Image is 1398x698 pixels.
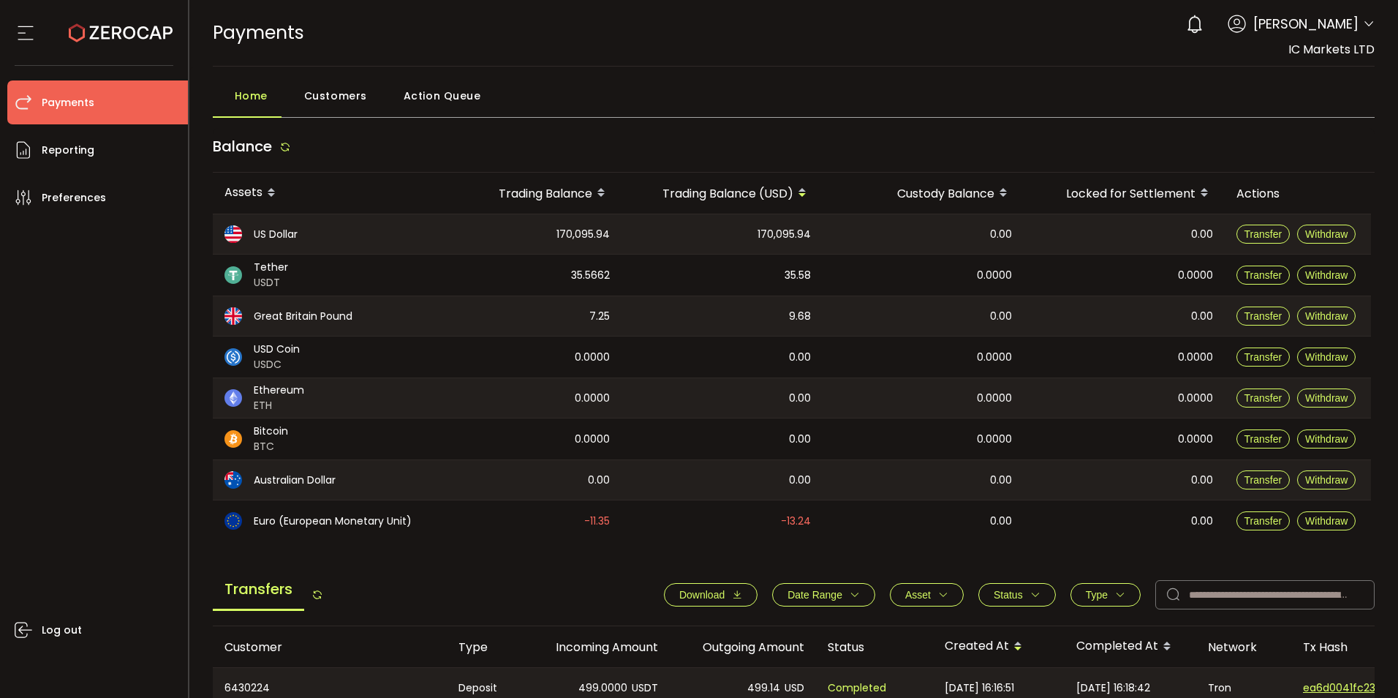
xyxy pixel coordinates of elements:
[890,583,964,607] button: Asset
[1076,680,1150,697] span: [DATE] 16:18:42
[254,309,352,324] span: Great Britain Pound
[254,514,412,529] span: Euro (European Monetary Unit)
[1191,308,1213,325] span: 0.00
[977,267,1012,284] span: 0.0000
[1236,470,1291,489] button: Transfer
[224,512,242,530] img: eur_portfolio.svg
[1297,348,1356,367] button: Withdraw
[254,383,304,398] span: Ethereum
[1191,472,1213,489] span: 0.00
[42,140,94,161] span: Reporting
[1253,14,1359,34] span: [PERSON_NAME]
[235,81,268,110] span: Home
[772,583,875,607] button: Date Range
[575,349,610,366] span: 0.0000
[1325,628,1398,698] iframe: Chat Widget
[1196,639,1291,656] div: Network
[670,639,816,656] div: Outgoing Amount
[789,308,811,325] span: 9.68
[1191,513,1213,530] span: 0.00
[1236,225,1291,244] button: Transfer
[1305,351,1348,363] span: Withdraw
[1305,474,1348,486] span: Withdraw
[1305,228,1348,240] span: Withdraw
[785,680,804,697] span: USD
[1244,515,1282,527] span: Transfer
[254,357,300,372] span: USDC
[1236,348,1291,367] button: Transfer
[1178,349,1213,366] span: 0.0000
[213,639,447,656] div: Customer
[1297,429,1356,449] button: Withdraw
[254,424,288,439] span: Bitcoin
[1178,431,1213,448] span: 0.0000
[789,472,811,489] span: 0.00
[977,390,1012,407] span: 0.0000
[1225,185,1371,202] div: Actions
[224,389,242,407] img: eth_portfolio.svg
[679,589,725,601] span: Download
[905,589,931,601] span: Asset
[224,471,242,489] img: aud_portfolio.svg
[1297,307,1356,326] button: Withdraw
[1288,41,1375,58] span: IC Markets LTD
[224,266,242,284] img: usdt_portfolio.svg
[213,136,272,157] span: Balance
[254,473,336,488] span: Australian Dollar
[1297,225,1356,244] button: Withdraw
[1244,433,1282,445] span: Transfer
[1297,470,1356,489] button: Withdraw
[575,390,610,407] span: 0.0000
[254,439,288,454] span: BTC
[785,267,811,284] span: 35.58
[213,181,439,206] div: Assets
[977,431,1012,448] span: 0.0000
[757,226,811,243] span: 170,095.94
[1244,351,1282,363] span: Transfer
[524,639,670,656] div: Incoming Amount
[1297,389,1356,408] button: Withdraw
[828,680,886,697] span: Completed
[254,342,300,357] span: USD Coin
[42,620,82,641] span: Log out
[1297,511,1356,530] button: Withdraw
[1236,266,1291,285] button: Transfer
[304,81,367,110] span: Customers
[1086,589,1108,601] span: Type
[556,226,610,243] span: 170,095.94
[224,348,242,366] img: usdc_portfolio.svg
[1244,228,1282,240] span: Transfer
[584,513,610,530] span: -11.35
[1236,429,1291,449] button: Transfer
[571,267,610,284] span: 35.5662
[990,513,1012,530] span: 0.00
[945,680,1014,697] span: [DATE] 16:16:51
[1305,515,1348,527] span: Withdraw
[990,226,1012,243] span: 0.00
[404,81,481,110] span: Action Queue
[224,430,242,448] img: btc_portfolio.svg
[42,92,94,113] span: Payments
[42,187,106,209] span: Preferences
[789,431,811,448] span: 0.00
[787,589,842,601] span: Date Range
[789,349,811,366] span: 0.00
[1065,634,1196,659] div: Completed At
[823,181,1024,206] div: Custody Balance
[933,634,1065,659] div: Created At
[254,227,298,242] span: US Dollar
[1236,511,1291,530] button: Transfer
[1305,392,1348,404] span: Withdraw
[994,589,1023,601] span: Status
[589,308,610,325] span: 7.25
[1236,307,1291,326] button: Transfer
[1305,269,1348,281] span: Withdraw
[1244,474,1282,486] span: Transfer
[747,680,780,697] span: 499.14
[213,569,304,611] span: Transfers
[224,225,242,243] img: usd_portfolio.svg
[789,390,811,407] span: 0.00
[254,398,304,413] span: ETH
[1178,390,1213,407] span: 0.0000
